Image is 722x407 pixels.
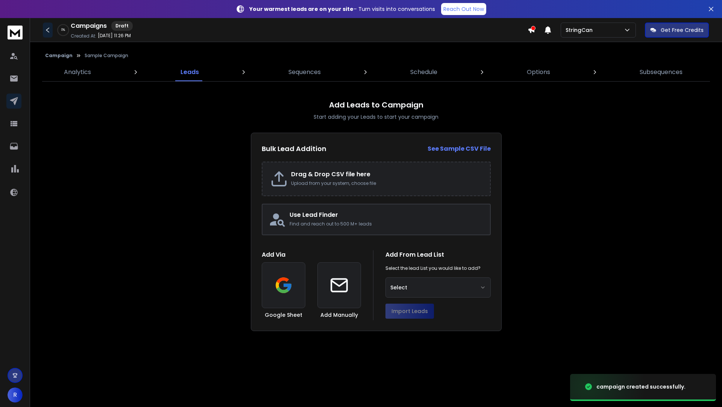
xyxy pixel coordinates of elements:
h3: Add Manually [320,311,358,319]
p: Sequences [288,68,321,77]
button: R [8,387,23,402]
p: 0 % [61,28,65,32]
div: campaign created successfully. [596,383,686,390]
p: – Turn visits into conversations [249,5,435,13]
a: See Sample CSV File [428,144,491,153]
p: [DATE] 11:26 PM [98,33,131,39]
h2: Bulk Lead Addition [262,144,326,154]
p: StringCan [566,26,596,34]
a: Subsequences [635,63,687,81]
p: Get Free Credits [661,26,704,34]
strong: Your warmest leads are on your site [249,5,353,13]
p: Leads [180,68,199,77]
strong: See Sample CSV File [428,144,491,153]
p: Find and reach out to 500 M+ leads [290,221,484,227]
p: Options [527,68,550,77]
a: Sequences [284,63,325,81]
button: Campaign [45,53,73,59]
p: Select the lead List you would like to add? [385,265,481,271]
img: logo [8,26,23,39]
h1: Add Via [262,250,361,259]
p: Created At: [71,33,96,39]
h1: Campaigns [71,21,107,30]
div: Draft [111,21,133,31]
p: Start adding your Leads to start your campaign [314,113,438,121]
a: Options [522,63,555,81]
h2: Use Lead Finder [290,210,484,219]
a: Analytics [59,63,96,81]
h2: Drag & Drop CSV file here [291,170,482,179]
a: Leads [176,63,203,81]
p: Reach Out Now [443,5,484,13]
h3: Google Sheet [265,311,302,319]
p: Sample Campaign [85,53,128,59]
span: Select [390,284,407,291]
a: Reach Out Now [441,3,486,15]
button: Get Free Credits [645,23,709,38]
p: Analytics [64,68,91,77]
h1: Add From Lead List [385,250,491,259]
p: Schedule [410,68,437,77]
h1: Add Leads to Campaign [329,100,423,110]
p: Subsequences [640,68,683,77]
p: Upload from your system, choose file [291,180,482,186]
a: Schedule [406,63,442,81]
